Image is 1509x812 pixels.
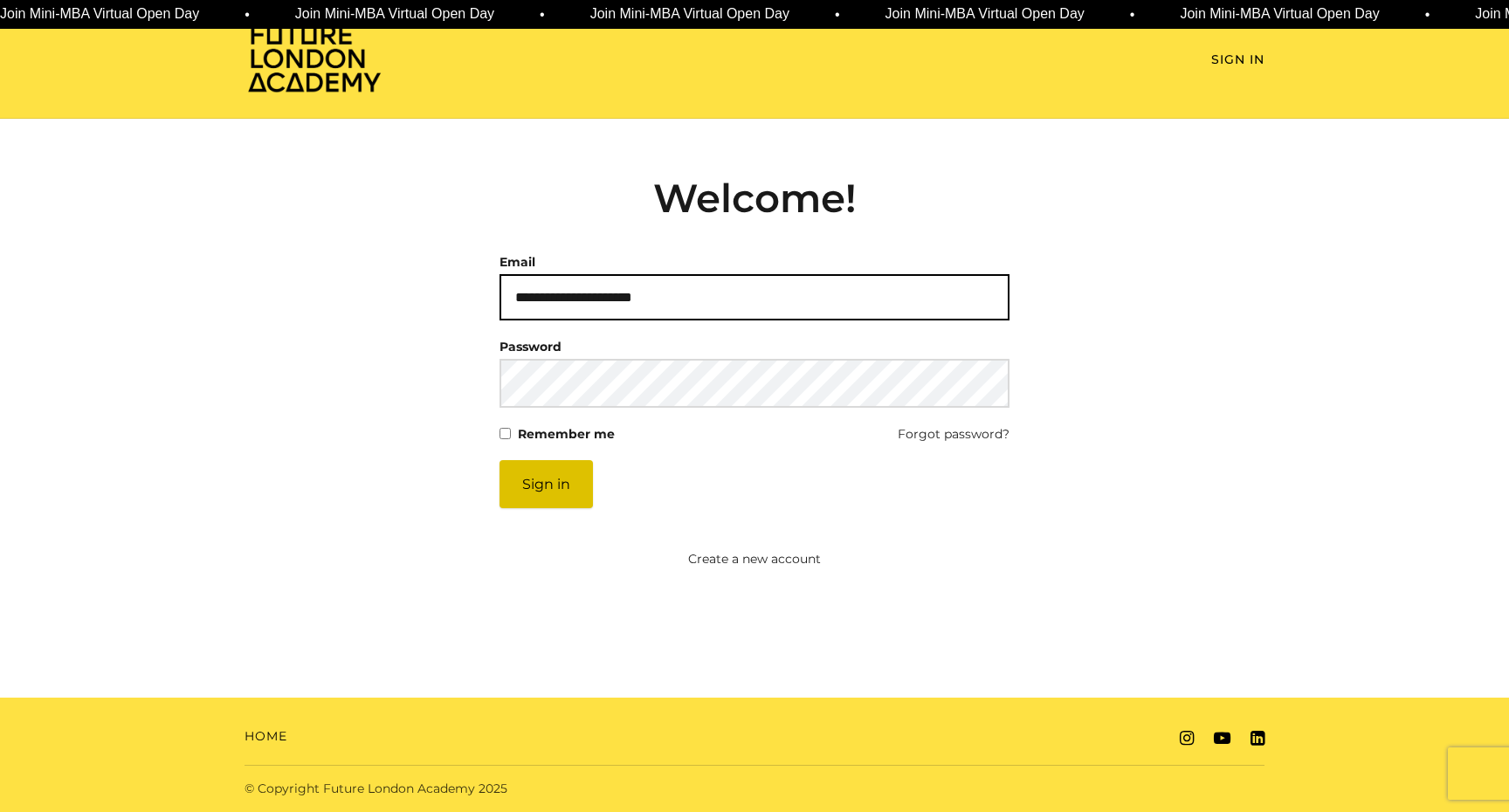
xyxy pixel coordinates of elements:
span: • [824,4,830,25]
button: Sign in [500,460,593,508]
a: Sign In [1211,51,1264,69]
a: Create a new account [415,550,1095,568]
div: © Copyright Future London Academy 2025 [231,780,754,798]
h2: Welcome! [500,175,1009,222]
span: • [235,4,240,25]
span: • [1120,4,1125,25]
a: Forgot password? [898,422,1009,446]
span: • [1415,4,1420,25]
img: Home Page [245,23,384,93]
label: Email [500,250,535,274]
span: • [529,4,534,25]
a: Home [245,727,287,746]
label: Password [500,334,562,359]
label: Remember me [518,422,615,446]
